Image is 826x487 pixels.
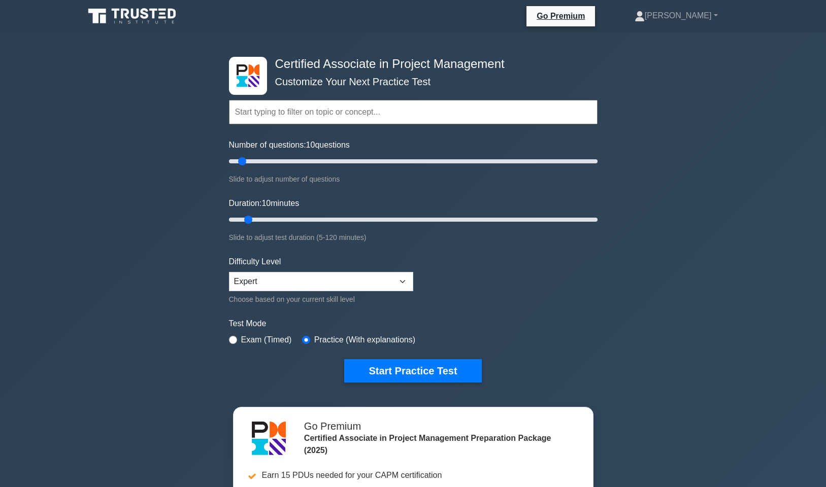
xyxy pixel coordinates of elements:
[229,139,350,151] label: Number of questions: questions
[229,256,281,268] label: Difficulty Level
[229,173,598,185] div: Slide to adjust number of questions
[261,199,271,207] span: 10
[241,334,292,346] label: Exam (Timed)
[229,293,413,305] div: Choose based on your current skill level
[531,10,591,22] a: Go Premium
[271,57,548,72] h4: Certified Associate in Project Management
[229,100,598,124] input: Start typing to filter on topic or concept...
[314,334,415,346] label: Practice (With explanations)
[229,318,598,330] label: Test Mode
[306,141,315,149] span: 10
[344,359,481,382] button: Start Practice Test
[610,6,742,26] a: [PERSON_NAME]
[229,197,300,210] label: Duration: minutes
[229,231,598,243] div: Slide to adjust test duration (5-120 minutes)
